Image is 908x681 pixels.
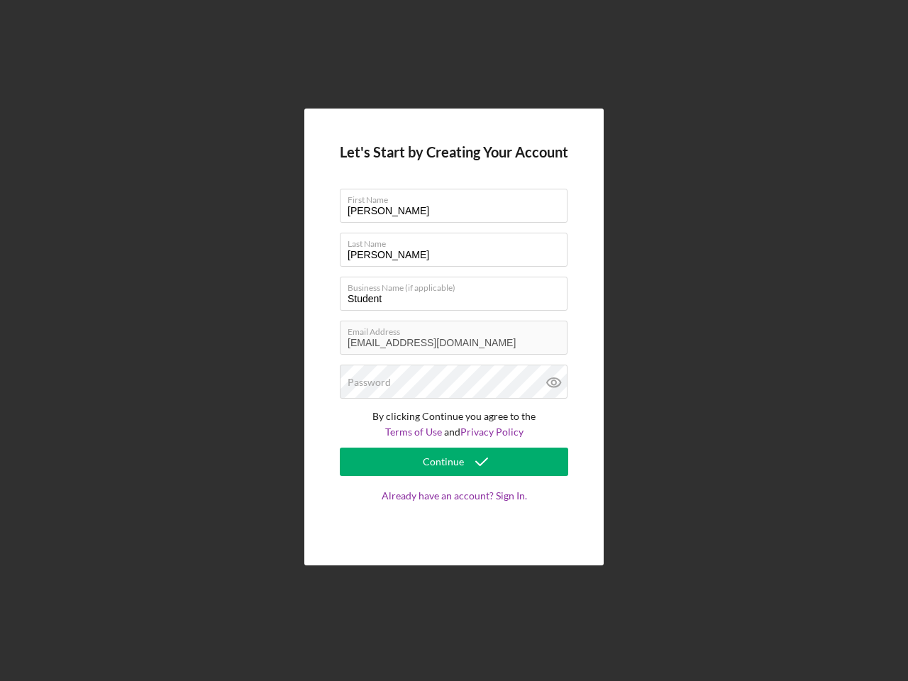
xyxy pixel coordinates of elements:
a: Terms of Use [385,426,442,438]
label: Email Address [348,321,567,337]
a: Already have an account? Sign In. [340,490,568,530]
label: First Name [348,189,567,205]
button: Continue [340,448,568,476]
label: Password [348,377,391,388]
p: By clicking Continue you agree to the and [340,409,568,441]
h4: Let's Start by Creating Your Account [340,144,568,160]
label: Last Name [348,233,567,249]
div: Continue [423,448,464,476]
label: Business Name (if applicable) [348,277,567,293]
a: Privacy Policy [460,426,524,438]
